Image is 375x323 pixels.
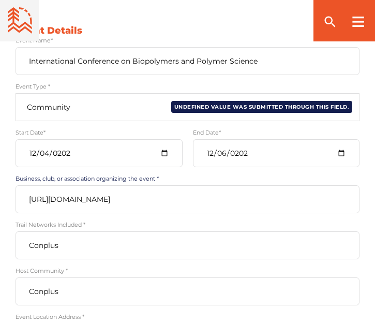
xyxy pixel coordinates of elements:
[193,139,360,167] input: mm/dd/yyyy
[16,24,359,37] h3: Event Details
[16,267,359,274] label: Host Community *
[16,37,359,44] label: Event Name*
[323,14,337,29] ion-icon: search
[16,139,183,167] input: mm/dd/yyyy
[193,129,360,136] label: End Date*
[16,129,183,136] label: Start Date*
[171,101,353,113] span: Undefined value was submitted through this field.
[16,175,359,182] label: Business, club, or association organizing the event *
[16,313,359,320] label: Event Location Address *
[16,221,359,228] label: Trail Networks Included *
[16,83,359,90] label: Event Type *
